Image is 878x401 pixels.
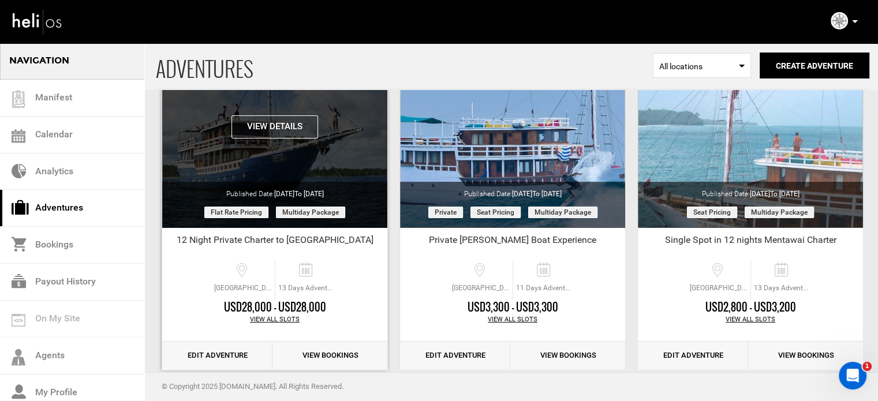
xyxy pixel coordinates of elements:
[10,91,27,108] img: guest-list.svg
[638,182,863,199] div: Published Date:
[156,42,653,89] span: ADVENTURES
[638,315,863,324] div: View All Slots
[211,283,275,293] span: [GEOGRAPHIC_DATA], [GEOGRAPHIC_DATA], [GEOGRAPHIC_DATA]
[231,115,318,138] button: View Details
[400,300,625,315] div: USD3,300 - USD3,300
[274,190,324,198] span: [DATE]
[294,190,324,198] span: to [DATE]
[276,207,345,218] span: Multiday package
[745,207,814,218] span: Multiday package
[512,190,562,198] span: [DATE]
[275,283,338,293] span: 13 Days Adventure
[638,300,863,315] div: USD2,800 - USD3,200
[750,190,799,198] span: [DATE]
[400,315,625,324] div: View All Slots
[400,342,510,370] a: Edit Adventure
[770,190,799,198] span: to [DATE]
[400,234,625,251] div: Private [PERSON_NAME] Boat Experience
[513,283,576,293] span: 11 Days Adventure
[513,342,623,370] a: View Bookings
[687,207,737,218] span: Seat Pricing
[653,53,751,78] span: Select box activate
[162,315,387,324] div: View All Slots
[162,300,387,315] div: USD28,000 - USD28,000
[638,234,863,251] div: Single Spot in 12 nights Mentawai Charter
[760,53,869,78] button: Create Adventure
[532,190,562,198] span: to [DATE]
[204,207,268,218] span: Flat Rate Pricing
[449,283,513,293] span: [GEOGRAPHIC_DATA], [GEOGRAPHIC_DATA], [GEOGRAPHIC_DATA]
[12,314,25,327] img: on_my_site.svg
[12,129,25,143] img: calendar.svg
[839,362,866,389] iframe: Intercom live chat
[428,207,463,218] span: Private
[687,283,750,293] span: [GEOGRAPHIC_DATA], [GEOGRAPHIC_DATA], [GEOGRAPHIC_DATA]
[750,342,861,370] a: View Bookings
[162,234,387,251] div: 12 Night Private Charter to [GEOGRAPHIC_DATA]
[12,6,63,37] img: heli-logo
[162,342,272,370] a: Edit Adventure
[400,182,625,199] div: Published Date:
[12,349,25,366] img: agents-icon.svg
[470,207,521,218] span: Seat Pricing
[528,207,597,218] span: Multiday package
[659,61,745,72] span: All locations
[862,362,872,371] span: 1
[162,182,387,199] div: Published Date:
[275,342,385,370] a: View Bookings
[751,283,814,293] span: 13 Days Adventure
[831,12,848,29] img: a6463a47d63db30c48e537b0579c8500.png
[638,342,748,370] a: Edit Adventure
